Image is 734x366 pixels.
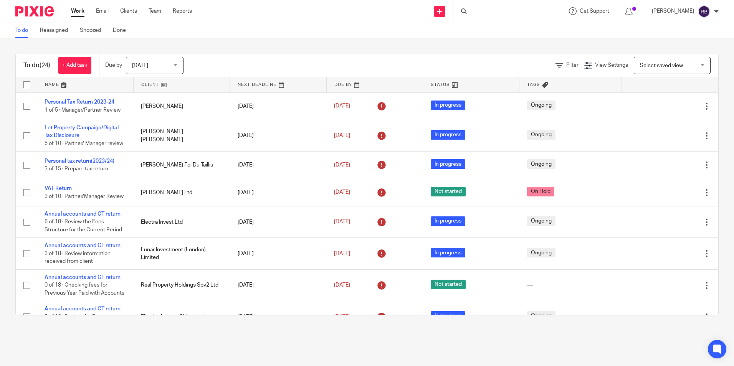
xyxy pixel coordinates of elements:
a: Snoozed [80,23,107,38]
span: Select saved view [640,63,683,68]
span: [DATE] [334,282,350,288]
span: In progress [431,101,465,110]
a: Personal Tax Return 2023-24 [45,99,114,105]
td: Electra Invest Ltd [133,206,230,237]
td: Lunar Investment (London) Limited [133,238,230,269]
span: [DATE] [334,162,350,168]
a: Work [71,7,84,15]
a: Clients [120,7,137,15]
span: (24) [40,62,50,68]
span: 1 of 5 · Manager/Partner Review [45,107,121,113]
p: Due by [105,61,122,69]
a: Reports [173,7,192,15]
span: Ongoing [527,248,555,257]
span: [DATE] [334,314,350,320]
span: Not started [431,187,466,196]
h1: To do [23,61,50,69]
a: Team [149,7,161,15]
span: On Hold [527,187,554,196]
span: Ongoing [527,216,555,226]
span: Get Support [580,8,609,14]
span: Ongoing [527,101,555,110]
span: 5 of 18 · Review the Fees Structure for the Current Period [45,314,122,328]
span: [DATE] [334,133,350,138]
span: 3 of 18 · Review information received from client [45,251,111,264]
td: [DATE] [230,92,326,120]
span: 3 of 15 · Prepare tax return [45,166,108,171]
td: [DATE] [230,152,326,179]
td: [DATE] [230,269,326,301]
a: To do [15,23,34,38]
a: Annual accounts and CT return [45,306,121,312]
td: Real Property Holdings Spv2 Ltd [133,269,230,301]
td: [DATE] [230,238,326,269]
span: [DATE] [334,104,350,109]
span: [DATE] [132,63,148,68]
p: [PERSON_NAME] [652,7,694,15]
a: Annual accounts and CT return [45,275,121,280]
span: [DATE] [334,190,350,195]
td: [PERSON_NAME] [PERSON_NAME] [133,120,230,151]
span: 6 of 18 · Review the Fees Structure for the Current Period [45,219,122,233]
span: Ongoing [527,130,555,140]
span: In progress [431,130,465,140]
a: Done [113,23,132,38]
span: View Settings [595,63,628,68]
span: Tags [527,82,540,87]
span: In progress [431,248,465,257]
a: Personal tax return(2023/24) [45,158,114,164]
span: Filter [566,63,579,68]
span: Ongoing [527,311,555,321]
span: In progress [431,216,465,226]
span: [DATE] [334,251,350,256]
span: In progress [431,159,465,169]
a: Let Property Campaign/Digital Tax Disclosure [45,125,119,138]
td: [DATE] [230,120,326,151]
td: Elite Int Assets UK Limited [133,301,230,333]
span: Not started [431,280,466,289]
td: [DATE] [230,179,326,206]
span: 5 of 10 · Partner/ Manager review [45,141,123,146]
img: Pixie [15,6,54,16]
a: Annual accounts and CT return [45,211,121,217]
span: In progress [431,311,465,321]
span: Ongoing [527,159,555,169]
a: Reassigned [40,23,74,38]
td: [DATE] [230,206,326,237]
span: 0 of 18 · Checking fees for Previous Year Paid with Accounts [45,282,124,296]
span: [DATE] [334,219,350,225]
a: Email [96,7,109,15]
img: svg%3E [698,5,710,18]
td: [DATE] [230,301,326,333]
td: [PERSON_NAME] Ltd [133,179,230,206]
a: VAT Return [45,186,72,191]
a: Annual accounts and CT return [45,243,121,248]
td: [PERSON_NAME] [133,92,230,120]
td: [PERSON_NAME] Fol Du Taillis [133,152,230,179]
a: + Add task [58,57,91,74]
span: 3 of 10 · Partner/Manager Review [45,194,124,199]
div: --- [527,281,614,289]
